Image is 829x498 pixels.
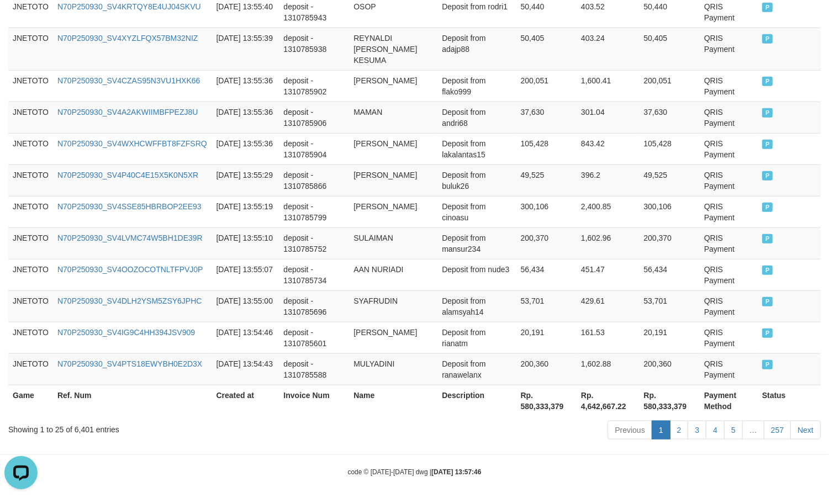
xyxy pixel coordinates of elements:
td: JNETOTO [8,102,53,133]
td: 1,602.96 [577,227,639,259]
td: QRIS Payment [700,165,758,196]
td: 20,191 [639,322,699,353]
a: N70P250930_SV4XYZLFQX57BM32NIZ [57,34,198,43]
td: 50,405 [516,28,577,70]
td: Deposit from andri68 [437,102,516,133]
td: SYAFRUDIN [349,290,437,322]
th: Description [437,385,516,416]
td: Deposit from nude3 [437,259,516,290]
td: deposit - 1310785799 [279,196,349,227]
td: JNETOTO [8,227,53,259]
a: N70P250930_SV4IG9C4HH394JSV909 [57,328,195,337]
td: 200,370 [639,227,699,259]
td: 200,360 [639,353,699,385]
td: 37,630 [639,102,699,133]
span: PAID [762,234,773,243]
th: Created at [212,385,279,416]
td: 161.53 [577,322,639,353]
td: JNETOTO [8,290,53,322]
td: Deposit from alamsyah14 [437,290,516,322]
td: [DATE] 13:55:39 [212,28,279,70]
td: Deposit from ranawelanx [437,353,516,385]
span: PAID [762,77,773,86]
span: PAID [762,360,773,369]
a: N70P250930_SV4OOZOCOTNLTFPVJ0P [57,265,203,274]
span: PAID [762,297,773,306]
a: 5 [724,421,743,439]
td: deposit - 1310785601 [279,322,349,353]
span: PAID [762,3,773,12]
a: 1 [652,421,670,439]
td: [DATE] 13:55:19 [212,196,279,227]
td: QRIS Payment [700,102,758,133]
a: N70P250930_SV4P40C4E15X5K0N5XR [57,171,198,179]
a: Next [790,421,821,439]
a: N70P250930_SV4SSE85HBRBOP2EE93 [57,202,202,211]
td: deposit - 1310785734 [279,259,349,290]
div: Showing 1 to 25 of 6,401 entries [8,420,337,435]
span: PAID [762,140,773,149]
a: 4 [706,421,725,439]
td: [DATE] 13:55:29 [212,165,279,196]
td: 53,701 [516,290,577,322]
a: 3 [688,421,706,439]
span: PAID [762,266,773,275]
td: 37,630 [516,102,577,133]
td: [PERSON_NAME] [349,196,437,227]
td: Deposit from adajp88 [437,28,516,70]
td: [DATE] 13:54:43 [212,353,279,385]
td: QRIS Payment [700,353,758,385]
a: N70P250930_SV4PTS18EWYBH0E2D3X [57,359,202,368]
td: 403.24 [577,28,639,70]
td: JNETOTO [8,259,53,290]
a: 2 [670,421,689,439]
th: Rp. 580,333,379 [639,385,699,416]
span: PAID [762,108,773,118]
td: [DATE] 13:55:36 [212,102,279,133]
td: 50,405 [639,28,699,70]
td: 200,370 [516,227,577,259]
a: N70P250930_SV4LVMC74W5BH1DE39R [57,234,203,242]
td: MULYADINI [349,353,437,385]
td: [PERSON_NAME] [349,133,437,165]
th: Invoice Num [279,385,349,416]
td: [DATE] 13:55:36 [212,133,279,165]
a: N70P250930_SV4DLH2YSM5ZSY6JPHC [57,296,202,305]
td: 200,051 [516,70,577,102]
td: deposit - 1310785588 [279,353,349,385]
td: 1,600.41 [577,70,639,102]
td: 56,434 [516,259,577,290]
a: N70P250930_SV4KRTQY8E4UJ04SKVU [57,2,201,11]
td: QRIS Payment [700,259,758,290]
td: Deposit from flako999 [437,70,516,102]
span: PAID [762,171,773,181]
td: QRIS Payment [700,196,758,227]
td: 20,191 [516,322,577,353]
td: 429.61 [577,290,639,322]
td: [DATE] 13:55:00 [212,290,279,322]
td: Deposit from buluk26 [437,165,516,196]
td: REYNALDI [PERSON_NAME] KESUMA [349,28,437,70]
td: JNETOTO [8,70,53,102]
td: 53,701 [639,290,699,322]
th: Game [8,385,53,416]
td: QRIS Payment [700,70,758,102]
td: [DATE] 13:55:07 [212,259,279,290]
td: 200,360 [516,353,577,385]
a: … [742,421,764,439]
td: 2,400.85 [577,196,639,227]
td: AAN NURIADI [349,259,437,290]
td: [PERSON_NAME] [349,70,437,102]
strong: [DATE] 13:57:46 [431,468,481,476]
td: [DATE] 13:54:46 [212,322,279,353]
td: QRIS Payment [700,322,758,353]
td: JNETOTO [8,196,53,227]
td: QRIS Payment [700,28,758,70]
td: 300,106 [516,196,577,227]
td: QRIS Payment [700,133,758,165]
a: N70P250930_SV4WXHCWFFBT8FZFSRQ [57,139,207,148]
td: deposit - 1310785866 [279,165,349,196]
span: PAID [762,203,773,212]
button: Open LiveChat chat widget [4,4,38,38]
td: 105,428 [639,133,699,165]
